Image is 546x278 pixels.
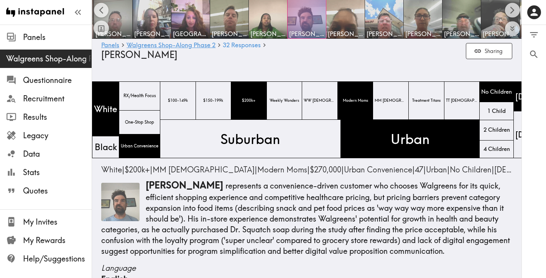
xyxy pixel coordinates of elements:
[219,128,282,150] span: Suburban
[426,165,450,174] span: |
[125,165,150,174] span: $200k+
[101,42,119,49] a: Panels
[522,25,546,45] button: Filter Responses
[23,167,92,178] span: Stats
[450,165,492,174] span: No Children
[23,75,92,86] span: Questionnaire
[289,30,324,38] span: [PERSON_NAME]
[483,30,518,38] span: [PERSON_NAME]
[482,124,511,135] span: 2 Children
[93,139,118,155] span: Black
[23,235,92,246] span: My Rewards
[153,165,257,174] span: |
[23,32,92,43] span: Panels
[153,165,255,174] span: MM [DEMOGRAPHIC_DATA]
[123,118,156,127] span: One-Stop Shop
[344,165,415,174] span: |
[202,96,225,105] span: $150-199k
[257,165,310,174] span: |
[250,30,286,38] span: [PERSON_NAME]
[223,42,261,48] span: 32 Responses
[94,3,109,18] button: Scroll left
[166,96,189,105] span: $100-149k
[444,30,479,38] span: [PERSON_NAME]
[415,165,426,174] span: |
[529,30,539,40] span: Filter Responses
[23,217,92,227] span: My Invites
[223,42,261,49] a: 32 Responses
[482,144,511,154] span: 4 Children
[23,185,92,196] span: Quotes
[95,30,131,38] span: [PERSON_NAME]
[240,96,257,105] span: $200k+
[23,253,92,264] span: Help/Suggestions
[302,96,337,105] span: WW [DEMOGRAPHIC_DATA]
[101,179,512,256] p: represents a convenience-driven customer who chooses Walgreens for its quick, efficient shopping ...
[486,106,507,116] span: 1 Child
[268,96,301,105] span: Weekly Wonders
[257,165,307,174] span: Modern Moms
[480,86,513,97] span: No Children
[134,30,169,38] span: [PERSON_NAME]
[341,96,370,105] span: Modern Moms
[101,263,512,273] span: Language
[23,149,92,159] span: Data
[522,45,546,64] button: Search
[92,101,119,117] span: White
[505,21,520,36] button: Expand to show all items
[101,165,125,174] span: |
[101,49,178,60] span: [PERSON_NAME]
[444,96,480,105] span: TT [DEMOGRAPHIC_DATA]
[173,30,208,38] span: [GEOGRAPHIC_DATA]
[212,30,247,38] span: [PERSON_NAME]
[310,165,344,174] span: |
[23,112,92,122] span: Results
[119,142,160,151] span: Urban Convenience
[389,128,431,150] span: Urban
[328,30,363,38] span: [PERSON_NAME]
[101,165,122,174] span: White
[6,53,92,64] span: Walgreens Shop-Along Phase 2
[466,43,512,60] button: Sharing
[426,165,447,174] span: Urban
[367,30,402,38] span: [PERSON_NAME]
[505,3,520,18] button: Scroll right
[310,165,341,174] span: $270,000
[23,130,92,141] span: Legacy
[127,42,215,49] a: Walgreens Shop-Along Phase 2
[411,96,442,105] span: Treatment Titans
[146,179,223,191] span: [PERSON_NAME]
[373,96,408,105] span: MM [DEMOGRAPHIC_DATA]
[125,165,153,174] span: |
[94,21,109,36] button: Toggle between responses and questions
[450,165,494,174] span: |
[415,165,423,174] span: 47
[23,93,92,104] span: Recruitment
[344,165,412,174] span: Urban Convenience
[529,49,539,60] span: Search
[122,91,158,100] span: RX/Health Focus
[101,183,140,221] img: Thumbnail
[405,30,441,38] span: [PERSON_NAME]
